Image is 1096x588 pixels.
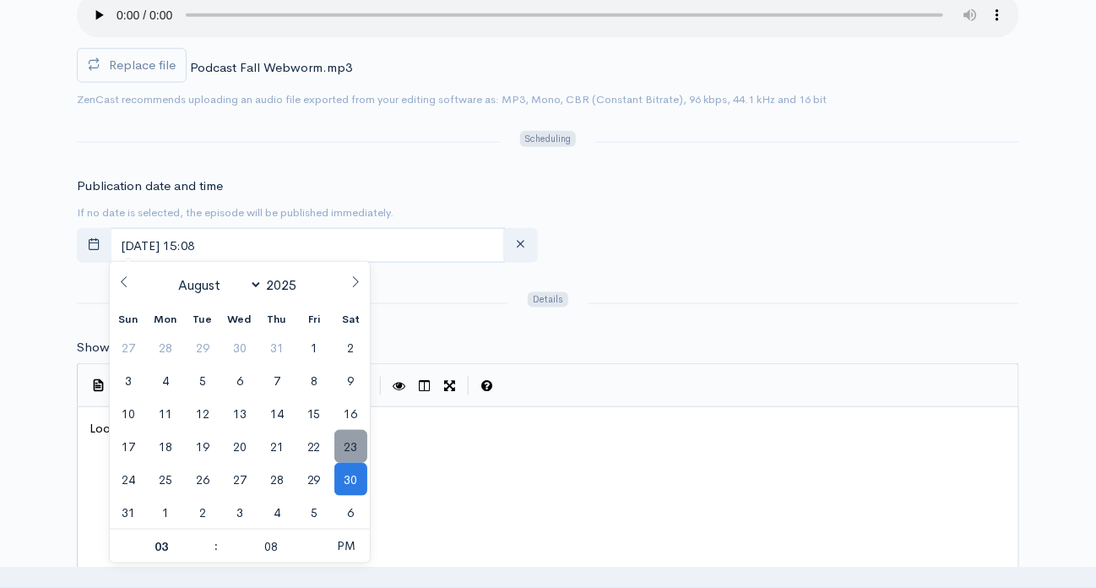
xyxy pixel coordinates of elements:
[263,276,308,294] input: Year
[186,397,219,430] span: August 12, 2025
[297,463,330,496] span: August 29, 2025
[109,57,176,73] span: Replace file
[110,314,147,325] span: Sun
[223,397,256,430] span: August 13, 2025
[149,430,182,463] span: August 18, 2025
[149,364,182,397] span: August 4, 2025
[221,314,258,325] span: Wed
[186,331,219,364] span: July 29, 2025
[147,314,184,325] span: Mon
[77,338,145,357] label: Show notes
[334,463,367,496] span: August 30, 2025
[260,331,293,364] span: July 31, 2025
[468,377,469,396] i: |
[334,331,367,364] span: August 2, 2025
[111,364,144,397] span: August 3, 2025
[334,397,367,430] span: August 16, 2025
[186,364,219,397] span: August 5, 2025
[260,430,293,463] span: August 21, 2025
[260,397,293,430] span: August 14, 2025
[171,275,263,295] select: Month
[111,430,144,463] span: August 17, 2025
[77,228,111,263] button: toggle
[297,397,330,430] span: August 15, 2025
[334,364,367,397] span: August 9, 2025
[296,314,333,325] span: Fri
[186,430,219,463] span: August 19, 2025
[297,331,330,364] span: August 1, 2025
[90,420,234,436] span: Looks bad; can be good.
[111,397,144,430] span: August 10, 2025
[437,373,463,399] button: Toggle Fullscreen
[111,496,144,529] span: August 31, 2025
[149,397,182,430] span: August 11, 2025
[149,496,182,529] span: September 1, 2025
[223,430,256,463] span: August 20, 2025
[334,430,367,463] span: August 23, 2025
[190,59,352,75] span: Podcast Fall Webworm.mp3
[380,377,382,396] i: |
[223,364,256,397] span: August 6, 2025
[186,463,219,496] span: August 26, 2025
[77,205,393,220] small: If no date is selected, the episode will be published immediately.
[297,496,330,529] span: September 5, 2025
[223,463,256,496] span: August 27, 2025
[223,331,256,364] span: July 30, 2025
[219,530,323,563] input: Minute
[323,529,369,563] span: Click to toggle
[260,496,293,529] span: September 4, 2025
[520,131,576,147] span: Scheduling
[333,314,370,325] span: Sat
[260,463,293,496] span: August 28, 2025
[77,92,827,106] small: ZenCast recommends uploading an audio file exported from your editing software as: MP3, Mono, CBR...
[297,430,330,463] span: August 22, 2025
[111,331,144,364] span: July 27, 2025
[223,496,256,529] span: September 3, 2025
[503,228,538,263] button: clear
[528,292,567,308] span: Details
[214,529,219,563] span: :
[110,530,214,563] input: Hour
[186,496,219,529] span: September 2, 2025
[412,373,437,399] button: Toggle Side by Side
[149,331,182,364] span: July 28, 2025
[258,314,296,325] span: Thu
[297,364,330,397] span: August 8, 2025
[475,373,500,399] button: Markdown Guide
[149,463,182,496] span: August 25, 2025
[260,364,293,397] span: August 7, 2025
[184,314,221,325] span: Tue
[387,373,412,399] button: Toggle Preview
[77,177,223,196] label: Publication date and time
[86,372,111,397] button: Insert Show Notes Template
[334,496,367,529] span: September 6, 2025
[111,463,144,496] span: August 24, 2025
